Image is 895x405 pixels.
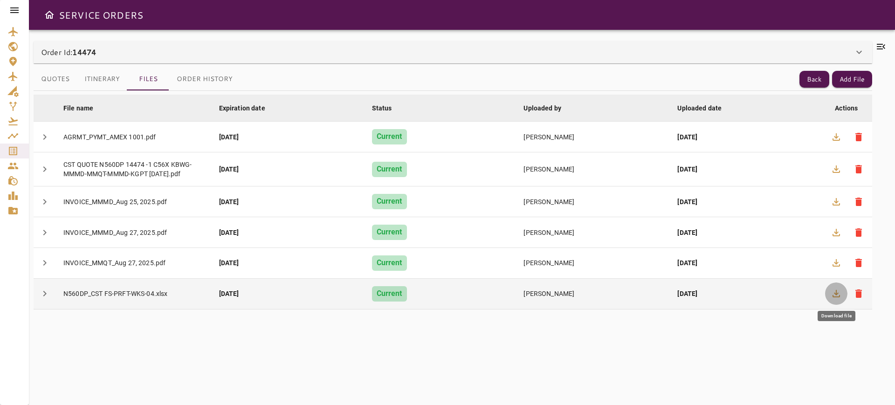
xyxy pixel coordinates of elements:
div: [PERSON_NAME] [523,228,662,237]
div: [DATE] [677,132,815,142]
div: INVOICE_MMMD_Aug 25, 2025.pdf [63,197,204,206]
span: chevron_right [39,288,50,299]
div: Expiration date [219,103,265,114]
div: [DATE] [677,197,815,206]
div: INVOICE_MMMD_Aug 27, 2025.pdf [63,228,204,237]
button: Download file [825,252,847,274]
div: [DATE] [219,258,357,268]
span: delete [853,288,864,299]
div: [DATE] [219,228,357,237]
span: delete [853,164,864,175]
div: [PERSON_NAME] [523,289,662,298]
span: Uploaded by [523,103,573,114]
button: Quotes [34,68,77,90]
button: Download file [825,126,847,148]
div: [DATE] [219,165,357,174]
div: [PERSON_NAME] [523,165,662,174]
div: [DATE] [219,132,357,142]
div: INVOICE_MMQT_Aug 27, 2025.pdf [63,258,204,268]
span: delete [853,196,864,207]
div: Uploaded date [677,103,722,114]
div: Order Id:14474 [34,41,872,63]
div: Current [372,129,407,144]
button: Files [127,68,169,90]
button: Delete file [847,282,870,305]
div: [DATE] [677,228,815,237]
button: Delete file [847,221,870,244]
span: chevron_right [39,227,50,238]
button: Download file [825,158,847,180]
span: delete [853,227,864,238]
div: [DATE] [677,258,815,268]
button: Download file [825,191,847,213]
button: Delete file [847,191,870,213]
span: chevron_right [39,164,50,175]
div: [DATE] [219,289,357,298]
div: Uploaded by [523,103,561,114]
div: [PERSON_NAME] [523,258,662,268]
div: [DATE] [677,165,815,174]
div: basic tabs example [34,68,240,90]
button: Delete file [847,252,870,274]
span: Uploaded date [677,103,734,114]
div: N560DP_CST FS-PRFT-WKS-04.xlsx [63,289,204,298]
div: CST QUOTE N560DP 14474 -1 C56X KBWG-MMMD-MMQT-MMMD-KGPT [DATE].pdf [63,160,204,178]
span: chevron_right [39,196,50,207]
span: delete [853,257,864,268]
div: Current [372,194,407,209]
button: Download file [825,221,847,244]
span: Expiration date [219,103,277,114]
p: Order Id: [41,47,96,58]
div: AGRMT_PYMT_AMEX 1001.pdf [63,132,204,142]
div: Current [372,225,407,240]
button: Delete file [847,158,870,180]
div: File name [63,103,93,114]
button: Add File [832,71,872,88]
button: Delete file [847,126,870,148]
span: delete [853,131,864,143]
div: Status [372,103,392,114]
button: Back [799,71,829,88]
div: [DATE] [677,289,815,298]
span: chevron_right [39,131,50,143]
span: File name [63,103,105,114]
button: Order History [169,68,240,90]
button: Open drawer [40,6,59,24]
div: [PERSON_NAME] [523,132,662,142]
div: Current [372,255,407,271]
div: [DATE] [219,197,357,206]
b: 14474 [72,47,96,57]
span: Status [372,103,404,114]
span: chevron_right [39,257,50,268]
div: [PERSON_NAME] [523,197,662,206]
div: Current [372,162,407,177]
h6: SERVICE ORDERS [59,7,143,22]
div: Current [372,286,407,302]
button: Itinerary [77,68,127,90]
